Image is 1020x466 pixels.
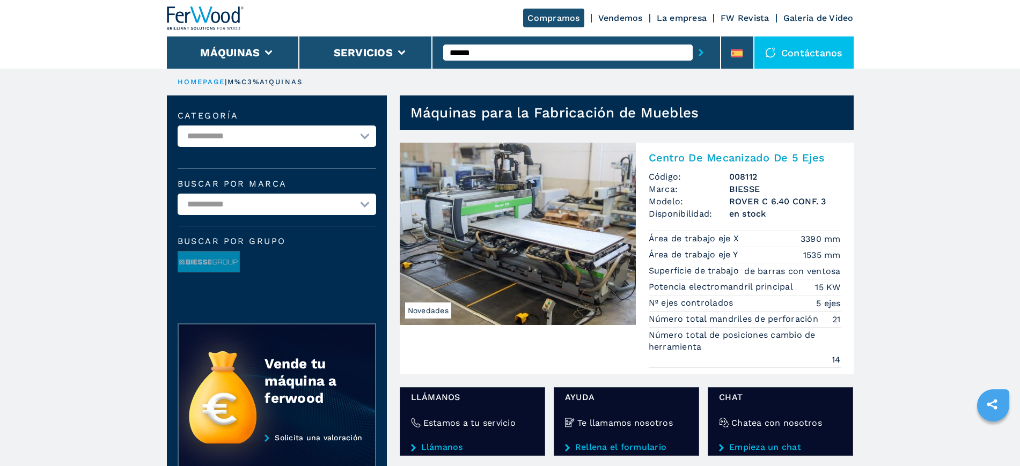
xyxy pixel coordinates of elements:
img: Chatea con nosotros [719,418,729,427]
label: categoría [178,112,376,120]
h4: Te llamamos nosotros [577,417,673,429]
em: 3390 mm [801,233,841,245]
h3: BIESSE [729,183,841,195]
a: Compramos [523,9,584,27]
h1: Máquinas para la Fabricación de Muebles [410,104,699,121]
p: m%C3%A1quinas [228,77,303,87]
h3: ROVER C 6.40 CONF. 3 [729,195,841,208]
a: Empieza un chat [719,442,842,452]
a: HOMEPAGE [178,78,225,86]
img: Te llamamos nosotros [565,418,575,427]
p: Número total mandriles de perforación [649,313,821,325]
img: Centro De Mecanizado De 5 Ejes BIESSE ROVER C 6.40 CONF. 3 [400,143,636,325]
em: 5 ejes [816,297,841,309]
em: 1535 mm [803,249,841,261]
p: Área de trabajo eje Y [649,249,741,261]
span: Código: [649,171,729,183]
span: Ayuda [565,391,688,403]
a: FW Revista [721,13,769,23]
iframe: Chat [974,418,1012,458]
span: Disponibilidad: [649,208,729,220]
p: Potencia electromandril principal [649,281,796,293]
img: image [178,252,239,273]
a: Vendemos [598,13,643,23]
a: La empresa [657,13,707,23]
span: Buscar por grupo [178,237,376,246]
label: Buscar por marca [178,180,376,188]
span: Chat [719,391,842,403]
em: de barras con ventosa [744,265,840,277]
h3: 008112 [729,171,841,183]
img: Contáctanos [765,47,776,58]
button: submit-button [693,40,709,65]
a: Galeria de Video [783,13,854,23]
h2: Centro De Mecanizado De 5 Ejes [649,151,841,164]
div: Vende tu máquina a ferwood [265,355,354,406]
button: Servicios [334,46,393,59]
em: 21 [832,313,841,326]
h4: Estamos a tu servicio [423,417,516,429]
p: Área de trabajo eje X [649,233,742,245]
img: Estamos a tu servicio [411,418,421,427]
button: Máquinas [200,46,260,59]
span: Modelo: [649,195,729,208]
span: | [225,78,227,86]
span: en stock [729,208,841,220]
div: Contáctanos [754,36,854,69]
p: Número total de posiciones cambio de herramienta [649,329,841,353]
span: Marca: [649,183,729,195]
a: Llámanos [411,442,534,452]
span: Novedades [405,302,451,319]
span: Llámanos [411,391,534,403]
a: Centro De Mecanizado De 5 Ejes BIESSE ROVER C 6.40 CONF. 3NovedadesCentro De Mecanizado De 5 Ejes... [400,143,854,374]
h4: Chatea con nosotros [731,417,822,429]
em: 14 [832,353,841,366]
img: Ferwood [167,6,244,30]
a: Rellena el formulario [565,442,688,452]
p: Nº ejes controlados [649,297,736,309]
em: 15 KW [815,281,840,293]
p: Superficie de trabajo [649,265,742,277]
a: sharethis [979,391,1006,418]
